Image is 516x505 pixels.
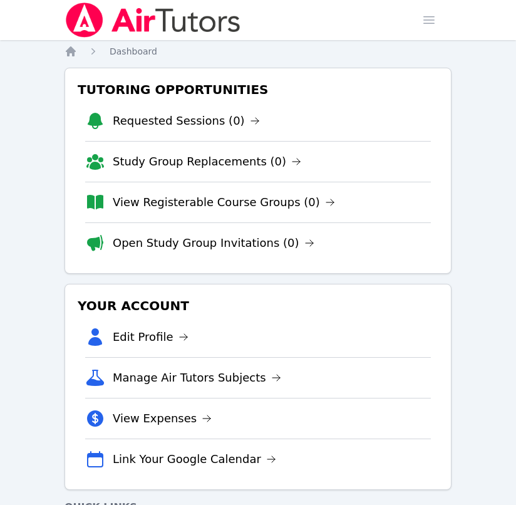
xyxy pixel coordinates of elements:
a: View Expenses [113,410,212,427]
nav: Breadcrumb [64,45,452,58]
a: Dashboard [110,45,157,58]
img: Air Tutors [64,3,242,38]
a: View Registerable Course Groups (0) [113,194,335,211]
a: Manage Air Tutors Subjects [113,369,281,387]
a: Edit Profile [113,328,188,346]
h3: Tutoring Opportunities [75,78,441,101]
a: Link Your Google Calendar [113,450,276,468]
a: Requested Sessions (0) [113,112,260,130]
a: Open Study Group Invitations (0) [113,234,314,252]
h3: Your Account [75,294,441,317]
span: Dashboard [110,46,157,56]
a: Study Group Replacements (0) [113,153,301,170]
